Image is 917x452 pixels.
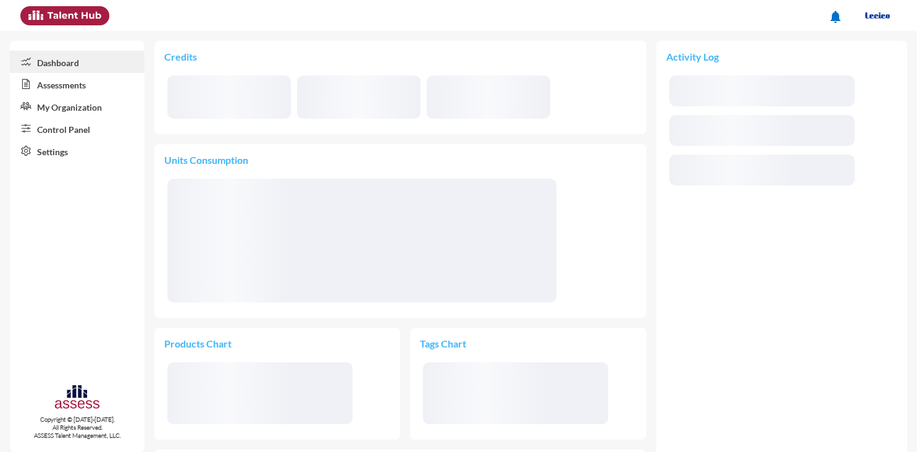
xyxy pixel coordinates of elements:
[10,416,144,440] p: Copyright © [DATE]-[DATE]. All Rights Reserved. ASSESS Talent Management, LLC.
[828,9,843,24] mat-icon: notifications
[10,73,144,95] a: Assessments
[10,117,144,140] a: Control Panel
[164,154,637,166] p: Units Consumption
[164,51,637,62] p: Credits
[164,338,277,349] p: Products Chart
[10,95,144,117] a: My Organization
[10,140,144,162] a: Settings
[666,51,897,62] p: Activity Log
[54,383,101,413] img: assesscompany-logo.png
[10,51,144,73] a: Dashboard
[420,338,528,349] p: Tags Chart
